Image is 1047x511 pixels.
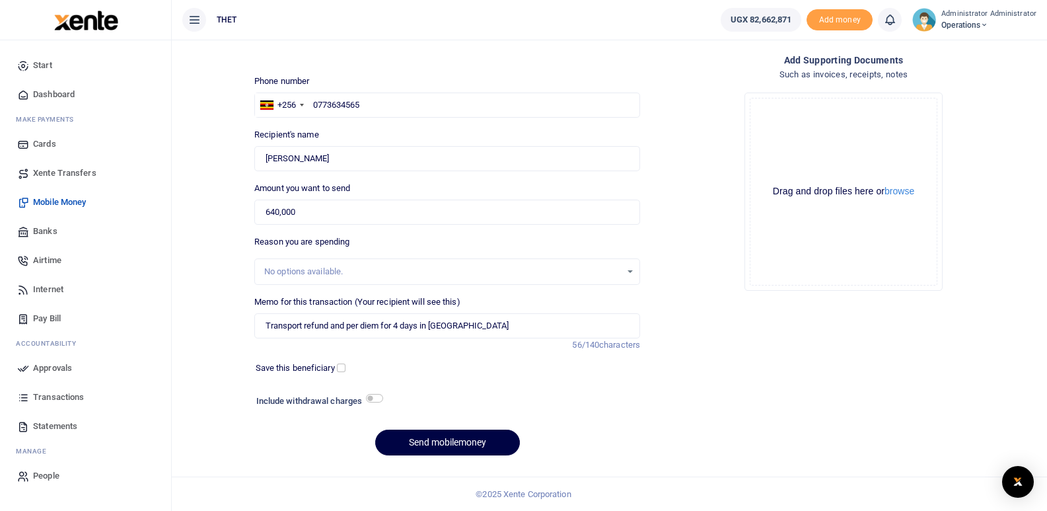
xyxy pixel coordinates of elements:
a: People [11,461,161,491]
span: Airtime [33,254,61,267]
h4: Such as invoices, receipts, notes [651,67,1036,82]
span: THET [211,14,242,26]
a: Transactions [11,383,161,412]
a: Cards [11,130,161,159]
a: Pay Bill [11,304,161,333]
label: Reason you are spending [254,235,349,249]
span: anage [22,448,47,455]
span: Dashboard [33,88,75,101]
a: profile-user Administrator Administrator Operations [912,8,1036,32]
a: Start [11,51,161,80]
img: logo-large [54,11,118,30]
a: Banks [11,217,161,246]
span: Pay Bill [33,312,61,325]
label: Amount you want to send [254,182,350,195]
span: Mobile Money [33,196,86,209]
input: Enter phone number [254,93,640,118]
div: +256 [277,98,296,112]
span: Internet [33,283,63,296]
label: Memo for this transaction (Your recipient will see this) [254,295,460,309]
a: logo-small logo-large logo-large [53,15,118,24]
input: UGX [254,200,640,225]
span: Cards [33,138,56,151]
li: Toup your wallet [807,9,873,31]
a: Internet [11,275,161,304]
li: Ac [11,333,161,354]
input: Enter extra information [254,313,640,338]
div: File Uploader [744,93,943,291]
a: Airtime [11,246,161,275]
label: Phone number [254,75,309,88]
div: Uganda: +256 [255,93,308,117]
a: Dashboard [11,80,161,109]
a: Add money [807,14,873,24]
div: Open Intercom Messenger [1002,466,1034,498]
span: characters [599,340,640,350]
a: UGX 82,662,871 [721,8,801,32]
span: Xente Transfers [33,167,96,180]
span: ake Payments [22,116,74,123]
img: profile-user [912,8,936,32]
label: Save this beneficiary [256,362,335,375]
span: UGX 82,662,871 [731,13,791,26]
small: Administrator Administrator [941,9,1036,20]
div: Drag and drop files here or [750,185,937,198]
input: MTN & Airtel numbers are validated [254,146,640,171]
h4: Add supporting Documents [651,53,1036,67]
button: browse [885,186,914,196]
span: Start [33,59,52,72]
span: Add money [807,9,873,31]
a: Xente Transfers [11,159,161,188]
li: M [11,109,161,130]
label: Recipient's name [254,128,319,141]
span: 56/140 [572,340,599,350]
a: Approvals [11,354,161,383]
a: Mobile Money [11,188,161,217]
span: People [33,469,59,483]
span: countability [26,340,76,347]
li: Wallet ballance [715,8,807,32]
span: Banks [33,225,57,238]
span: Statements [33,420,77,433]
li: M [11,441,161,461]
a: Statements [11,412,161,441]
h6: Include withdrawal charges [256,396,377,407]
button: Send mobilemoney [375,430,520,455]
span: Approvals [33,362,72,375]
div: No options available. [264,265,621,278]
span: Transactions [33,391,84,404]
span: Operations [941,19,1036,31]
